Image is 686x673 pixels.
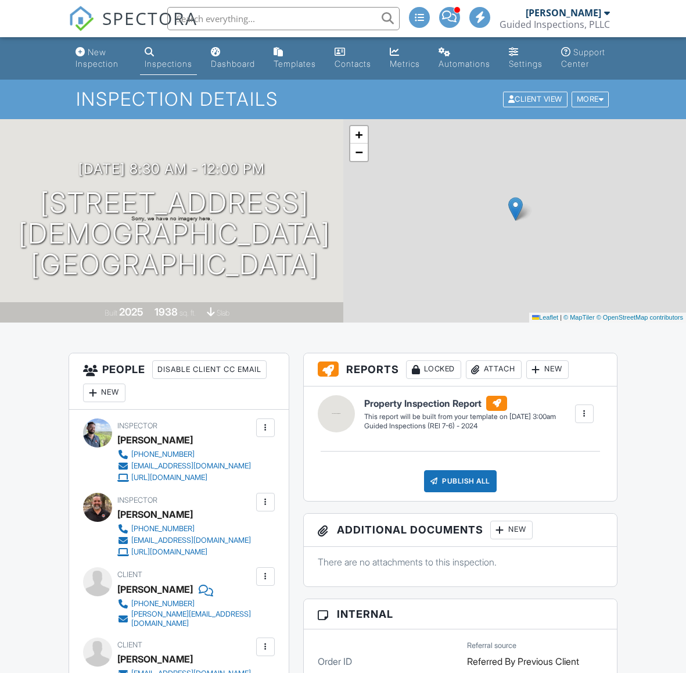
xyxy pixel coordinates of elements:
[504,42,547,75] a: Settings
[406,360,461,379] div: Locked
[560,314,562,321] span: |
[466,360,522,379] div: Attach
[304,599,617,629] h3: Internal
[500,19,610,30] div: Guided Inspections, PLLC
[131,473,207,482] div: [URL][DOMAIN_NAME]
[355,145,362,159] span: −
[563,314,595,321] a: © MapTiler
[78,161,265,177] h3: [DATE] 8:30 am - 12:00 pm
[102,6,197,30] span: SPECTORA
[117,449,251,460] a: [PHONE_NUMBER]
[211,59,255,69] div: Dashboard
[304,353,617,386] h3: Reports
[117,546,251,558] a: [URL][DOMAIN_NAME]
[117,570,142,579] span: Client
[439,59,490,69] div: Automations
[561,47,605,69] div: Support Center
[131,450,195,459] div: [PHONE_NUMBER]
[434,42,495,75] a: Automations (Advanced)
[503,92,568,108] div: Client View
[318,556,603,568] p: There are no attachments to this inspection.
[117,598,253,610] a: [PHONE_NUMBER]
[467,640,516,651] label: Referral source
[117,431,193,449] div: [PERSON_NAME]
[76,47,118,69] div: New Inspection
[117,496,157,504] span: Inspector
[424,470,497,492] div: Publish All
[526,360,569,379] div: New
[71,42,131,75] a: New Inspection
[105,309,117,317] span: Built
[490,521,533,539] div: New
[556,42,615,75] a: Support Center
[131,610,253,628] div: [PERSON_NAME][EMAIL_ADDRESS][DOMAIN_NAME]
[152,360,267,379] div: Disable Client CC Email
[385,42,425,75] a: Metrics
[509,59,543,69] div: Settings
[117,640,142,649] span: Client
[355,127,362,142] span: +
[83,384,125,402] div: New
[117,650,193,668] div: [PERSON_NAME]
[69,353,289,410] h3: People
[76,89,610,109] h1: Inspection Details
[274,59,316,69] div: Templates
[119,306,143,318] div: 2025
[364,412,556,421] div: This report will be built from your template on [DATE] 3:00am
[117,421,157,430] span: Inspector
[364,396,556,411] h6: Property Inspection Report
[117,472,251,484] a: [URL][DOMAIN_NAME]
[167,7,400,30] input: Search everything...
[217,309,229,317] span: slab
[117,506,193,523] div: [PERSON_NAME]
[131,599,195,608] div: [PHONE_NUMBER]
[131,524,195,534] div: [PHONE_NUMBER]
[318,655,352,668] label: Order ID
[117,535,251,546] a: [EMAIL_ADDRESS][DOMAIN_NAME]
[330,42,376,75] a: Contacts
[269,42,321,75] a: Templates
[508,197,523,221] img: Marker
[526,7,601,19] div: [PERSON_NAME]
[117,610,253,628] a: [PERSON_NAME][EMAIL_ADDRESS][DOMAIN_NAME]
[131,547,207,557] div: [URL][DOMAIN_NAME]
[532,314,558,321] a: Leaflet
[206,42,260,75] a: Dashboard
[335,59,371,69] div: Contacts
[572,92,609,108] div: More
[179,309,196,317] span: sq. ft.
[117,460,251,472] a: [EMAIL_ADDRESS][DOMAIN_NAME]
[364,421,556,431] div: Guided Inspections (REI 7-6) - 2024
[350,144,368,161] a: Zoom out
[19,188,331,280] h1: [STREET_ADDRESS][DEMOGRAPHIC_DATA] [GEOGRAPHIC_DATA]
[502,94,570,103] a: Client View
[69,16,197,40] a: SPECTORA
[140,42,197,75] a: Inspections
[155,306,178,318] div: 1938
[117,581,193,598] div: [PERSON_NAME]
[390,59,420,69] div: Metrics
[117,523,251,535] a: [PHONE_NUMBER]
[131,536,251,545] div: [EMAIL_ADDRESS][DOMAIN_NAME]
[145,59,192,69] div: Inspections
[131,461,251,471] div: [EMAIL_ADDRESS][DOMAIN_NAME]
[304,514,617,547] h3: Additional Documents
[69,6,94,31] img: The Best Home Inspection Software - Spectora
[350,126,368,144] a: Zoom in
[597,314,683,321] a: © OpenStreetMap contributors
